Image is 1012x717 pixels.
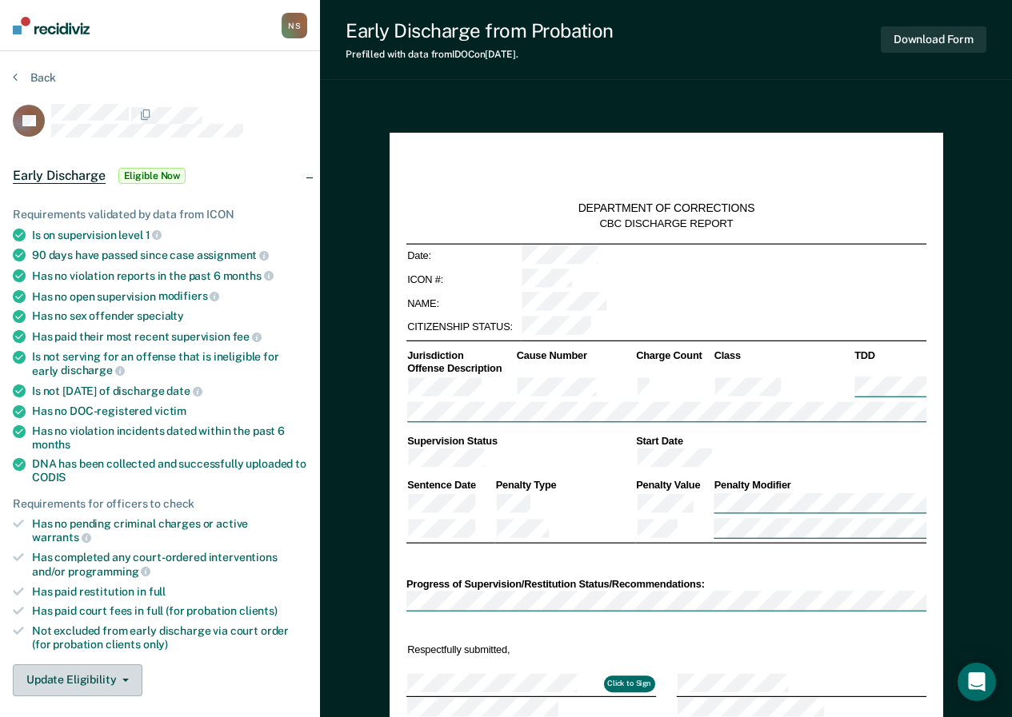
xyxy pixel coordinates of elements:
[32,604,307,618] div: Has paid court fees in full (for probation
[713,349,854,363] th: Class
[32,438,70,451] span: months
[61,364,125,376] span: discharge
[166,384,202,397] span: date
[634,349,712,363] th: Charge Count
[881,26,986,53] button: Download Form
[149,585,166,598] span: full
[406,349,515,363] th: Jurisdiction
[13,70,56,85] button: Back
[346,19,614,42] div: Early Discharge from Probation
[494,479,635,492] th: Penalty Type
[32,350,307,377] div: Is not serving for an offense that is ineligible for early
[197,249,269,261] span: assignment
[118,168,186,184] span: Eligible Now
[406,362,515,376] th: Offense Description
[13,17,90,34] img: Recidiviz
[32,384,307,398] div: Is not [DATE] of discharge
[32,517,307,544] div: Has no pending criminal charges or active
[32,531,91,544] span: warrants
[282,13,307,38] div: N S
[68,565,150,578] span: programming
[32,404,307,418] div: Has no DOC-registered
[233,330,262,343] span: fee
[406,642,655,657] td: Respectfully submitted,
[406,315,520,339] td: CITIZENSHIP STATUS:
[634,479,712,492] th: Penalty Value
[13,208,307,221] div: Requirements validated by data from ICON
[32,309,307,323] div: Has no sex offender
[137,309,184,322] span: specialty
[32,624,307,651] div: Not excluded from early discharge via court order (for probation clients
[406,244,520,268] td: Date:
[32,551,307,578] div: Has completed any court-ordered interventions and/or
[406,434,634,448] th: Supervision Status
[346,49,614,60] div: Prefilled with data from IDOC on [DATE] .
[406,292,520,316] td: NAME:
[13,664,142,696] button: Update Eligibility
[32,269,307,283] div: Has no violation reports in the past 6
[634,434,926,448] th: Start Date
[406,268,520,292] td: ICON #:
[146,229,162,241] span: 1
[406,577,926,591] div: Progress of Supervision/Restitution Status/Recommendations:
[13,168,106,184] span: Early Discharge
[13,497,307,511] div: Requirements for officers to check
[958,663,996,701] div: Open Intercom Messenger
[32,329,307,344] div: Has paid their most recent supervision
[154,404,186,417] span: victim
[223,269,274,282] span: months
[515,349,634,363] th: Cause Number
[32,248,307,262] div: 90 days have passed since case
[143,638,168,651] span: only)
[32,457,307,484] div: DNA has been collected and successfully uploaded to
[578,201,754,216] div: DEPARTMENT OF CORRECTIONS
[158,289,220,302] span: modifiers
[853,349,926,363] th: TDD
[713,479,926,492] th: Penalty Modifier
[32,471,66,484] span: CODIS
[599,217,733,230] div: CBC DISCHARGE REPORT
[239,604,278,617] span: clients)
[406,479,494,492] th: Sentence Date
[603,676,654,692] button: Click to Sign
[32,228,307,242] div: Is on supervision level
[32,289,307,304] div: Has no open supervision
[282,13,307,38] button: NS
[32,585,307,599] div: Has paid restitution in
[32,424,307,452] div: Has no violation incidents dated within the past 6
